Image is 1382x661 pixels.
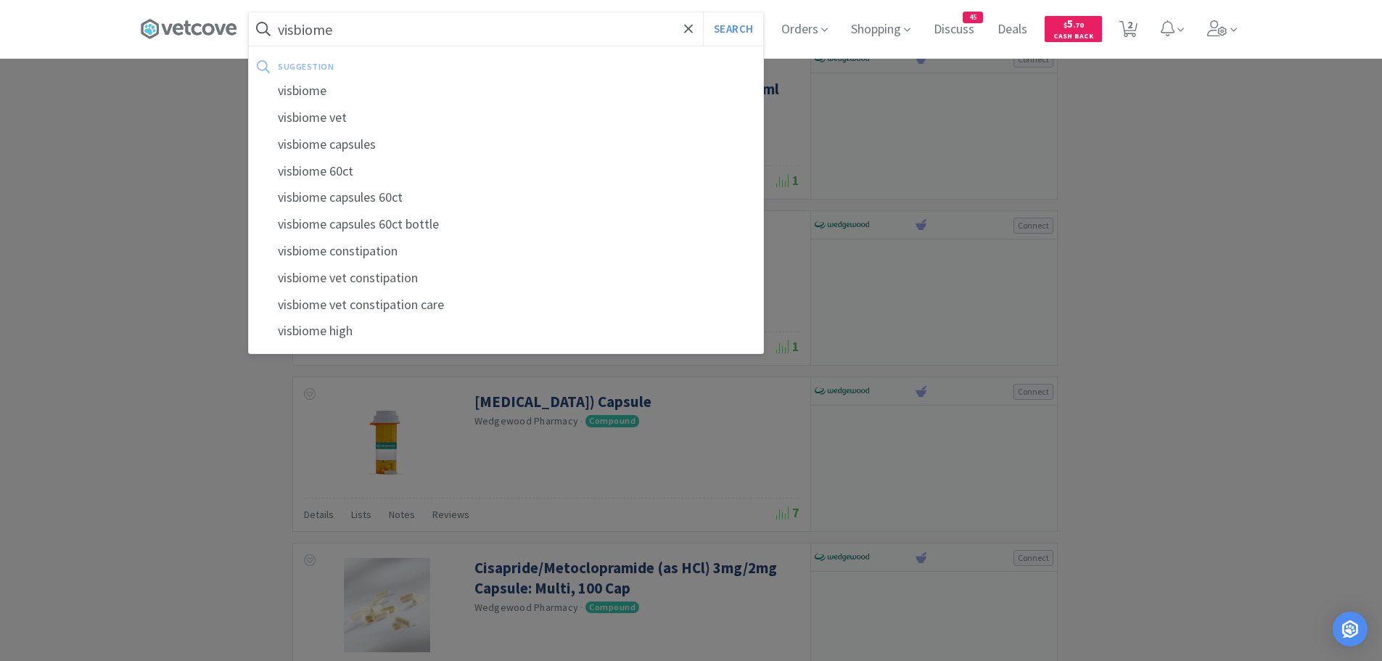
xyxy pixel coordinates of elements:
[249,184,763,211] div: visbiome capsules 60ct
[1114,25,1143,38] a: 2
[1053,33,1093,42] span: Cash Back
[928,23,980,36] a: Discuss45
[249,78,763,104] div: visbiome
[249,211,763,238] div: visbiome capsules 60ct bottle
[1064,17,1084,30] span: 5
[249,104,763,131] div: visbiome vet
[249,265,763,292] div: visbiome vet constipation
[278,55,544,78] div: suggestion
[249,12,763,46] input: Search by item, sku, manufacturer, ingredient, size...
[249,131,763,158] div: visbiome capsules
[249,238,763,265] div: visbiome constipation
[703,12,763,46] button: Search
[1045,9,1102,49] a: $5.70Cash Back
[249,158,763,185] div: visbiome 60ct
[963,12,982,22] span: 45
[1064,20,1067,30] span: $
[249,318,763,345] div: visbiome high
[1333,612,1367,646] div: Open Intercom Messenger
[992,23,1033,36] a: Deals
[1073,20,1084,30] span: . 70
[249,292,763,319] div: visbiome vet constipation care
